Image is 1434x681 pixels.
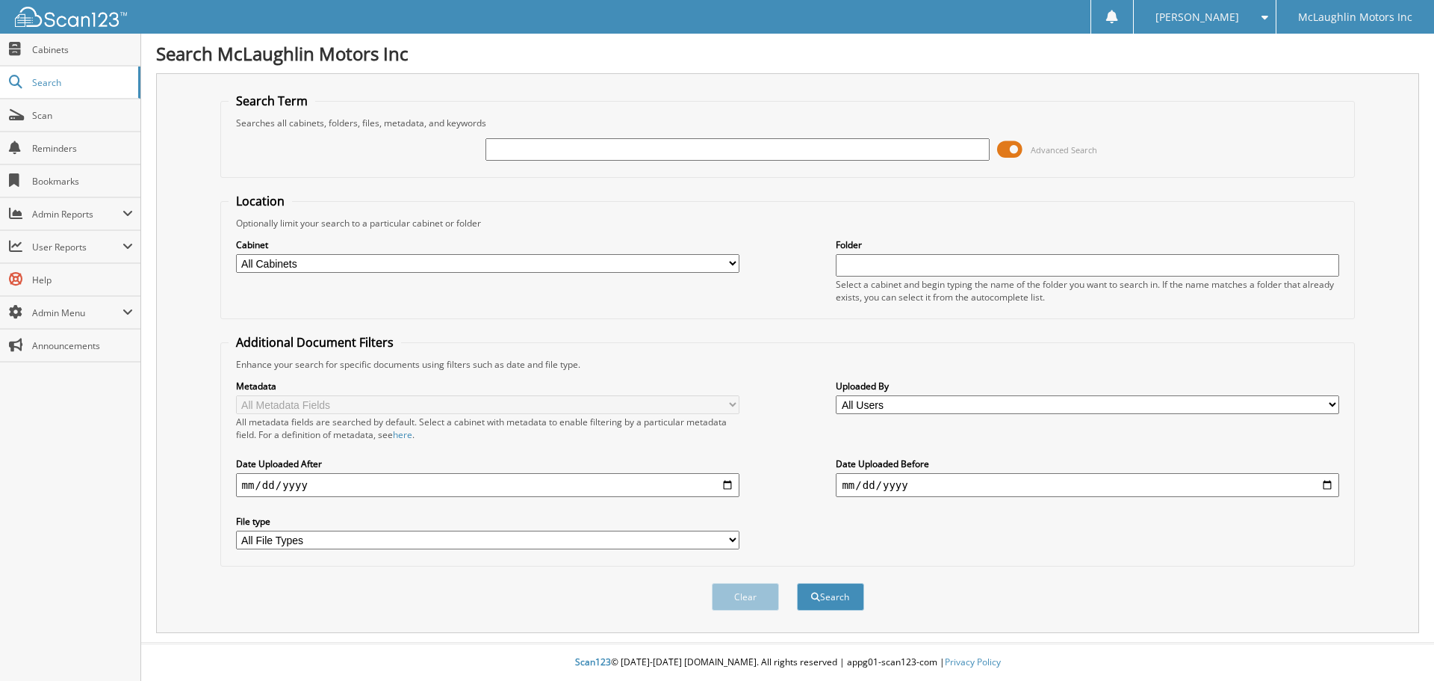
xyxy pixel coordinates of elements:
[797,583,864,611] button: Search
[575,656,611,668] span: Scan123
[1031,144,1097,155] span: Advanced Search
[236,457,739,470] label: Date Uploaded After
[32,274,133,286] span: Help
[1155,13,1239,22] span: [PERSON_NAME]
[836,473,1339,497] input: end
[229,193,292,209] legend: Location
[836,457,1339,470] label: Date Uploaded Before
[229,117,1347,129] div: Searches all cabinets, folders, files, metadata, and keywords
[32,142,133,155] span: Reminders
[836,238,1339,251] label: Folder
[32,241,122,253] span: User Reports
[1298,13,1412,22] span: McLaughlin Motors Inc
[236,515,739,528] label: File type
[229,217,1347,229] div: Optionally limit your search to a particular cabinet or folder
[236,416,739,441] div: All metadata fields are searched by default. Select a cabinet with metadata to enable filtering b...
[156,41,1419,66] h1: Search McLaughlin Motors Inc
[32,109,133,122] span: Scan
[141,644,1434,681] div: © [DATE]-[DATE] [DOMAIN_NAME]. All rights reserved | appg01-scan123-com |
[229,93,315,109] legend: Search Term
[32,208,122,221] span: Admin Reports
[836,380,1339,392] label: Uploaded By
[15,7,127,27] img: scan123-logo-white.svg
[393,428,412,441] a: here
[945,656,1001,668] a: Privacy Policy
[836,278,1339,303] div: Select a cabinet and begin typing the name of the folder you want to search in. If the name match...
[229,358,1347,371] div: Enhance your search for specific documents using filters such as date and file type.
[32,43,133,56] span: Cabinets
[236,238,739,251] label: Cabinet
[236,380,739,392] label: Metadata
[229,334,401,351] legend: Additional Document Filters
[712,583,779,611] button: Clear
[32,76,131,89] span: Search
[32,306,122,319] span: Admin Menu
[32,339,133,352] span: Announcements
[32,175,133,188] span: Bookmarks
[236,473,739,497] input: start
